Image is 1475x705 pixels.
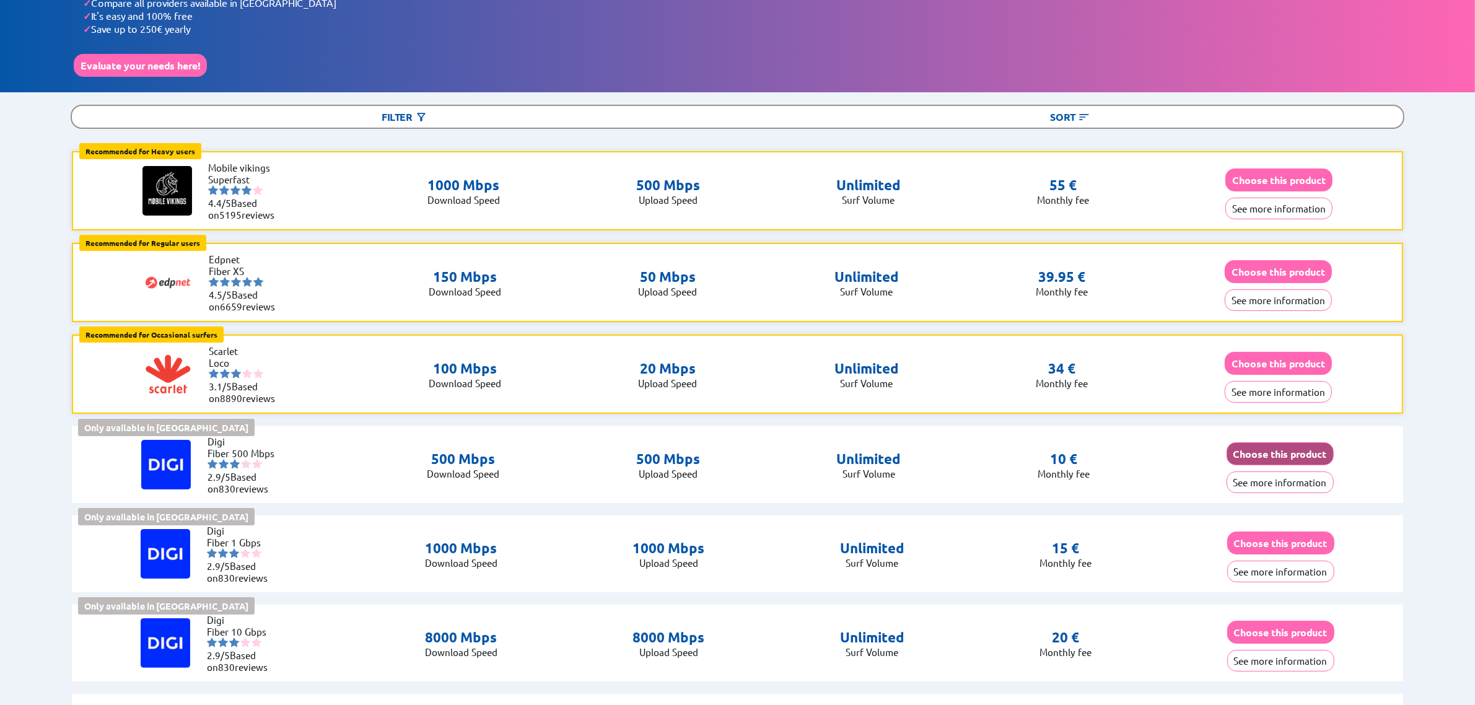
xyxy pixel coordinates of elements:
[83,9,91,22] span: ✓
[1052,629,1079,646] p: 20 €
[208,471,282,494] li: Based on reviews
[207,560,230,572] span: 2.9/5
[230,459,240,469] img: starnr3
[840,646,904,658] p: Surf Volume
[209,357,283,369] li: Loco
[1040,557,1092,569] p: Monthly fee
[74,54,207,77] button: Evaluate your needs here!
[208,471,230,483] span: 2.9/5
[836,194,901,206] p: Surf Volume
[242,277,252,287] img: starnr4
[83,22,91,35] span: ✓
[231,277,241,287] img: starnr3
[219,483,235,494] span: 830
[219,209,242,221] span: 5195
[208,162,282,173] li: Mobile vikings
[429,377,501,389] p: Download Speed
[636,177,700,194] p: 500 Mbps
[209,253,283,265] li: Edpnet
[207,649,230,661] span: 2.9/5
[1225,352,1332,375] button: Choose this product
[220,300,242,312] span: 6659
[241,459,251,469] img: starnr4
[834,286,899,297] p: Surf Volume
[84,511,248,522] b: Only available in [GEOGRAPHIC_DATA]
[836,468,901,479] p: Surf Volume
[836,450,901,468] p: Unlimited
[1227,532,1334,554] button: Choose this product
[218,661,235,673] span: 830
[638,268,697,286] p: 50 Mbps
[240,637,250,647] img: starnr4
[207,637,217,647] img: starnr1
[632,646,704,658] p: Upload Speed
[1225,357,1332,369] a: Choose this product
[1227,650,1334,672] button: See more information
[85,238,200,248] b: Recommended for Regular users
[415,111,427,123] img: Button open the filtering menu
[209,265,283,277] li: Fiber XS
[1036,377,1088,389] p: Monthly fee
[834,268,899,286] p: Unlimited
[836,177,901,194] p: Unlimited
[240,548,250,558] img: starnr4
[1038,468,1090,479] p: Monthly fee
[1225,386,1332,398] a: See more information
[1036,286,1088,297] p: Monthly fee
[253,277,263,287] img: starnr5
[1052,540,1079,557] p: 15 €
[207,626,281,637] li: Fiber 10 Gbps
[1225,203,1333,214] a: See more information
[84,422,248,433] b: Only available in [GEOGRAPHIC_DATA]
[834,377,899,389] p: Surf Volume
[141,440,191,489] img: Logo of Digi
[220,369,230,379] img: starnr2
[252,459,262,469] img: starnr5
[1225,198,1333,219] button: See more information
[1225,381,1332,403] button: See more information
[252,637,261,647] img: starnr5
[429,268,501,286] p: 150 Mbps
[218,572,235,584] span: 830
[207,649,281,673] li: Based on reviews
[83,9,1401,22] li: It's easy and 100% free
[142,166,192,216] img: Logo of Mobile vikings
[840,540,904,557] p: Unlimited
[427,450,499,468] p: 500 Mbps
[1227,626,1334,638] a: Choose this product
[425,646,497,658] p: Download Speed
[207,548,217,558] img: starnr1
[218,548,228,558] img: starnr2
[229,548,239,558] img: starnr3
[252,548,261,558] img: starnr5
[1048,360,1075,377] p: 34 €
[207,525,281,536] li: Digi
[1227,442,1334,465] button: Choose this product
[85,330,217,339] b: Recommended for Occasional surfers
[632,540,704,557] p: 1000 Mbps
[1227,655,1334,667] a: See more information
[220,392,242,404] span: 8890
[427,177,500,194] p: 1000 Mbps
[208,173,282,185] li: Superfast
[1227,537,1334,549] a: Choose this product
[207,614,281,626] li: Digi
[207,536,281,548] li: Fiber 1 Gbps
[219,459,229,469] img: starnr2
[209,277,219,287] img: starnr1
[1037,194,1089,206] p: Monthly fee
[840,629,904,646] p: Unlimited
[207,560,281,584] li: Based on reviews
[208,459,217,469] img: starnr1
[209,289,283,312] li: Based on reviews
[429,286,501,297] p: Download Speed
[72,106,737,128] div: Filter
[632,629,704,646] p: 8000 Mbps
[253,369,263,379] img: starnr5
[208,436,282,447] li: Digi
[834,360,899,377] p: Unlimited
[427,194,500,206] p: Download Speed
[425,540,497,557] p: 1000 Mbps
[1227,476,1334,488] a: See more information
[1227,448,1334,460] a: Choose this product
